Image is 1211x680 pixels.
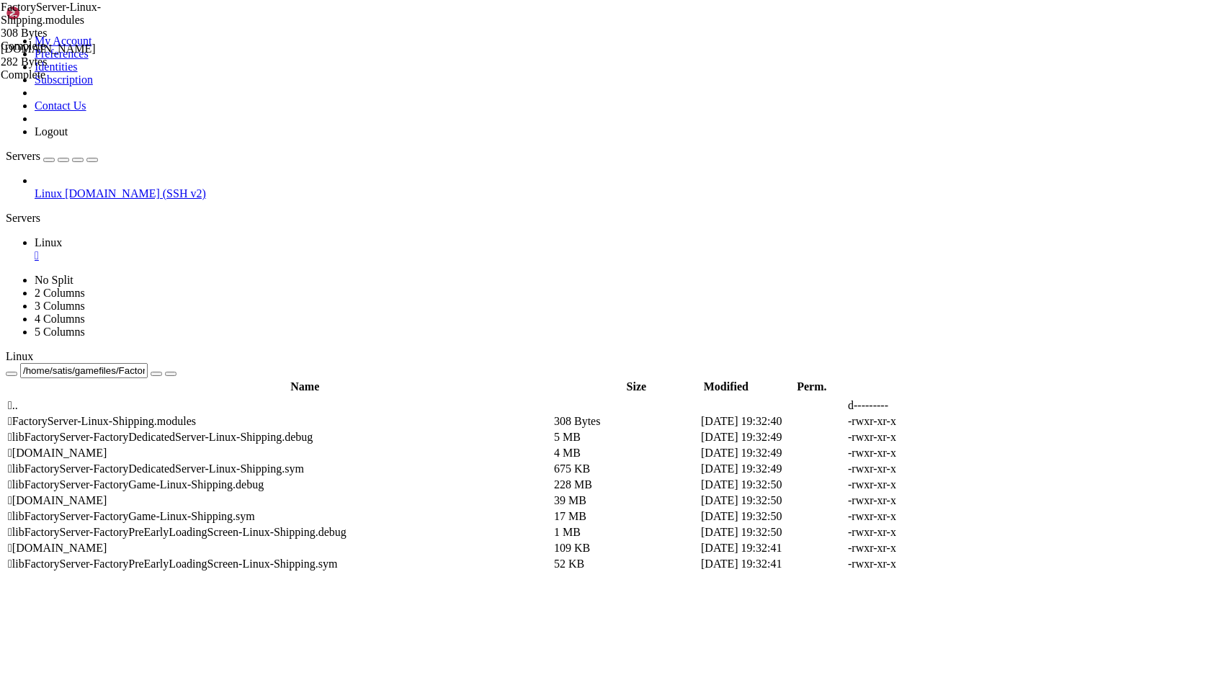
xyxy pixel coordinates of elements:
div: 282 Bytes [1,55,145,68]
span: FactoryServer.sh [1,42,145,68]
div: 308 Bytes [1,27,145,40]
div: Complete [1,40,145,53]
span: FactoryServer-Linux-Shipping.modules [1,1,101,26]
div: Complete [1,68,145,81]
span: FactoryServer-Linux-Shipping.modules [1,1,145,40]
